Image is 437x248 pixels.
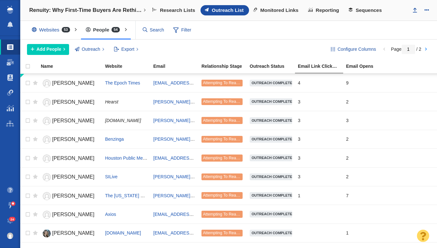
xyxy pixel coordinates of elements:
[298,64,345,68] div: Email Link Clicks
[203,156,255,160] span: Attempting To Reach (2 tries)
[344,5,387,15] a: Sequences
[153,212,266,217] a: [EMAIL_ADDRESS][PERSON_NAME][DOMAIN_NAME]
[105,155,149,161] a: Houston Public Media
[203,99,255,104] span: Attempting To Reach (2 tries)
[41,134,99,145] a: [PERSON_NAME]
[346,189,388,202] div: 7
[391,47,421,52] span: Page / 2
[105,137,124,142] a: Benzinga
[298,170,340,184] div: 3
[9,217,16,222] span: 24
[346,64,394,69] a: Email Opens
[105,212,116,217] a: Axios
[153,230,229,235] a: [EMAIL_ADDRESS][DOMAIN_NAME]
[153,118,341,123] a: [PERSON_NAME][EMAIL_ADDRESS][PERSON_NAME][PERSON_NAME][DOMAIN_NAME]
[105,80,140,85] a: The Epoch Times
[212,7,244,13] span: Outreach List
[37,46,61,53] span: Add People
[105,64,153,68] div: Website
[7,233,13,239] img: 61f477734bf3dd72b3fb3a7a83fcc915
[52,212,94,217] span: [PERSON_NAME]
[346,95,388,109] div: 2
[199,130,247,148] td: Attempting To Reach (2 tries)
[304,5,344,15] a: Reporting
[203,193,255,198] span: Attempting To Reach (2 tries)
[29,7,142,13] h4: Renuity: Why First-Time Buyers Are Rethinking the Starter Home
[298,113,340,127] div: 3
[41,190,99,202] a: [PERSON_NAME]
[52,155,94,161] span: [PERSON_NAME]
[298,64,345,69] a: Email Link Clicks
[169,24,195,36] span: Filter
[105,174,118,179] a: SILive
[201,5,249,15] a: Outreach List
[140,24,167,36] input: Search
[153,64,201,69] a: Email
[153,80,229,85] a: [EMAIL_ADDRESS][DOMAIN_NAME]
[199,92,247,111] td: Attempting To Reach (2 tries)
[199,186,247,205] td: Attempting To Reach (2 tries)
[160,7,195,13] span: Research Lists
[298,151,340,165] div: 3
[153,155,229,161] a: [EMAIL_ADDRESS][DOMAIN_NAME]
[199,74,247,93] td: Attempting To Reach (2 tries)
[346,132,388,146] div: 2
[203,231,255,235] span: Attempting To Reach (2 tries)
[148,5,201,15] a: Research Lists
[346,64,394,68] div: Email Opens
[153,174,266,179] a: [PERSON_NAME][EMAIL_ADDRESS][DOMAIN_NAME]
[199,167,247,186] td: Attempting To Reach (2 tries)
[41,64,104,68] div: Name
[346,151,388,165] div: 2
[249,5,304,15] a: Monitored Links
[298,76,340,90] div: 4
[62,27,70,32] span: 53
[346,113,388,127] div: 3
[52,99,94,105] span: [PERSON_NAME]
[41,228,99,239] a: [PERSON_NAME]
[201,64,249,69] a: Relationship Stage
[105,64,153,69] a: Website
[337,46,376,53] span: Configure Columns
[298,189,340,202] div: 1
[52,137,94,142] span: [PERSON_NAME]
[199,149,247,167] td: Attempting To Reach (2 tries)
[71,44,108,55] button: Outreach
[346,226,388,240] div: 1
[41,153,99,164] a: [PERSON_NAME]
[105,230,141,235] a: [DOMAIN_NAME]
[346,170,388,184] div: 2
[41,172,99,183] a: [PERSON_NAME]
[110,44,142,55] button: Export
[7,6,13,13] img: buzzstream_logo_iconsimple.png
[203,137,255,141] span: Attempting To Reach (2 tries)
[41,97,99,108] a: [PERSON_NAME]
[298,132,340,146] div: 3
[201,64,249,68] div: Relationship Stage
[153,137,304,142] a: [PERSON_NAME][EMAIL_ADDRESS][PERSON_NAME][DOMAIN_NAME]
[316,7,339,13] span: Reporting
[27,44,69,55] button: Add People
[27,22,78,37] div: Websites
[105,118,141,123] span: [DOMAIN_NAME]
[298,95,340,109] div: 3
[203,118,255,123] span: Attempting To Reach (2 tries)
[250,64,297,69] a: Outreach Status
[203,212,255,217] span: Attempting To Reach (2 tries)
[41,78,99,89] a: [PERSON_NAME]
[105,193,156,198] span: The [US_STATE] Monitor
[121,46,134,53] span: Export
[41,115,99,127] a: [PERSON_NAME]
[153,99,304,104] a: [PERSON_NAME][EMAIL_ADDRESS][PERSON_NAME][DOMAIN_NAME]
[41,64,104,69] a: Name
[52,80,94,86] span: [PERSON_NAME]
[52,174,94,180] span: [PERSON_NAME]
[105,99,118,104] span: Hearst
[203,174,255,179] span: Attempting To Reach (2 tries)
